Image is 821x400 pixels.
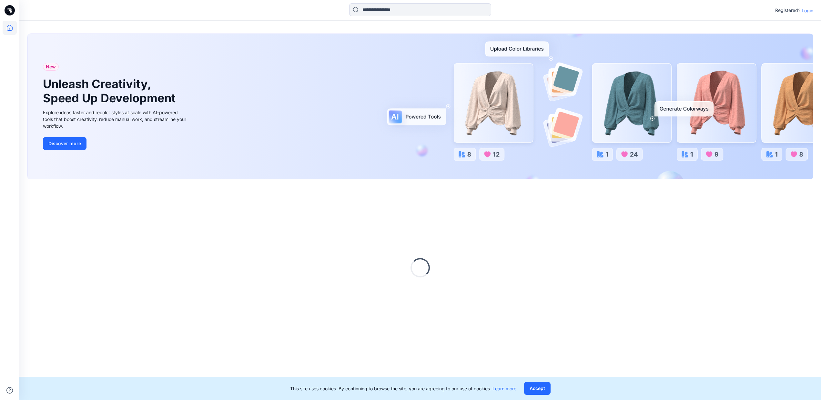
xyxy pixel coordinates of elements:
[802,7,813,14] p: Login
[43,109,188,129] div: Explore ideas faster and recolor styles at scale with AI-powered tools that boost creativity, red...
[492,386,516,391] a: Learn more
[524,382,551,395] button: Accept
[43,137,188,150] a: Discover more
[43,137,86,150] button: Discover more
[290,385,516,392] p: This site uses cookies. By continuing to browse the site, you are agreeing to our use of cookies.
[46,63,56,71] span: New
[775,6,800,14] p: Registered?
[43,77,178,105] h1: Unleash Creativity, Speed Up Development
